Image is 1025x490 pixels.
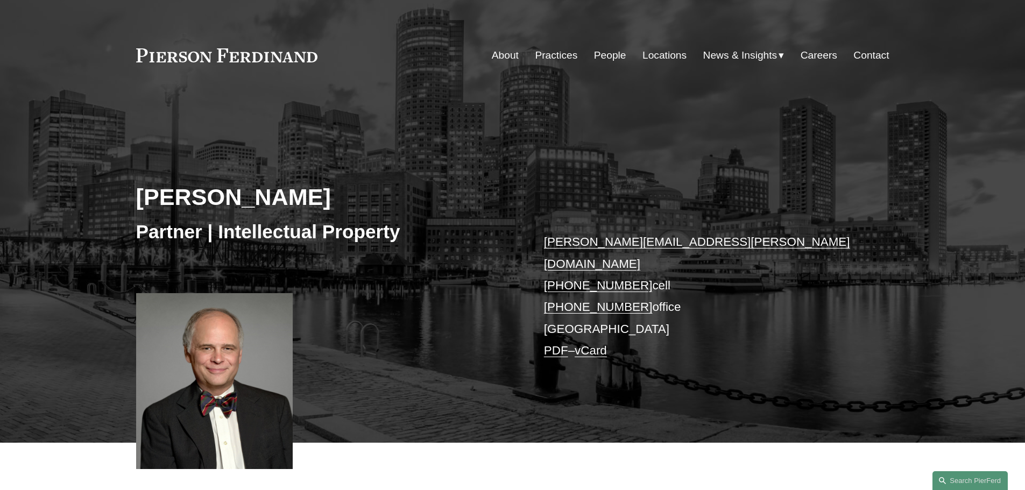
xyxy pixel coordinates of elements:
[535,45,577,66] a: Practices
[544,344,568,357] a: PDF
[932,471,1008,490] a: Search this site
[492,45,519,66] a: About
[703,45,784,66] a: folder dropdown
[642,45,687,66] a: Locations
[136,183,513,211] h2: [PERSON_NAME]
[136,220,513,244] h3: Partner | Intellectual Property
[544,231,858,361] p: cell office [GEOGRAPHIC_DATA] –
[544,279,653,292] a: [PHONE_NUMBER]
[544,235,850,270] a: [PERSON_NAME][EMAIL_ADDRESS][PERSON_NAME][DOMAIN_NAME]
[544,300,653,314] a: [PHONE_NUMBER]
[703,46,777,65] span: News & Insights
[575,344,607,357] a: vCard
[801,45,837,66] a: Careers
[853,45,889,66] a: Contact
[594,45,626,66] a: People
